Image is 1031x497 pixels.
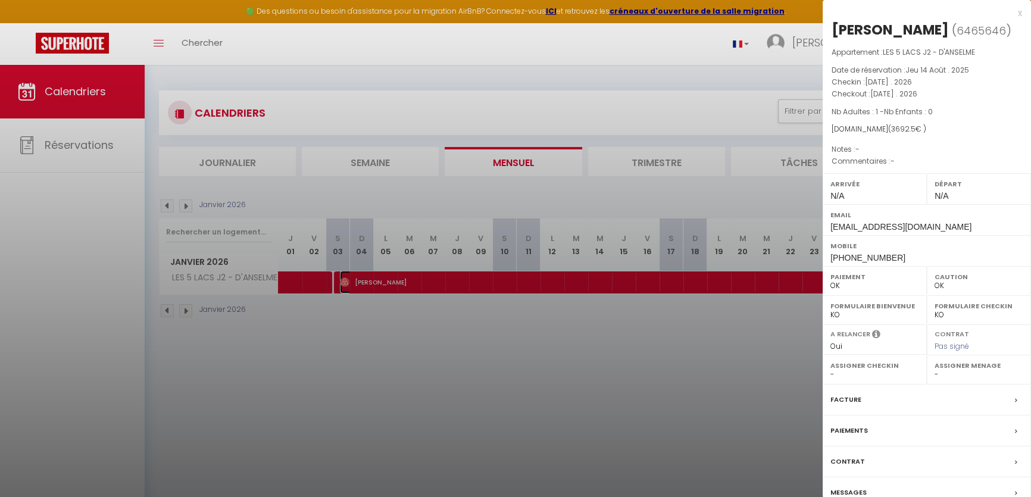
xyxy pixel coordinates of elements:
[832,76,1022,88] p: Checkin :
[830,209,1023,221] label: Email
[830,360,919,371] label: Assigner Checkin
[823,6,1022,20] div: x
[935,360,1023,371] label: Assigner Menage
[935,178,1023,190] label: Départ
[832,155,1022,167] p: Commentaires :
[884,107,933,117] span: Nb Enfants : 0
[830,178,919,190] label: Arrivée
[935,341,969,351] span: Pas signé
[957,23,1006,38] span: 6465646
[832,143,1022,155] p: Notes :
[830,253,905,262] span: [PHONE_NUMBER]
[830,329,870,339] label: A relancer
[935,329,969,337] label: Contrat
[870,89,917,99] span: [DATE] . 2026
[830,271,919,283] label: Paiement
[865,77,912,87] span: [DATE] . 2026
[832,107,933,117] span: Nb Adultes : 1 -
[935,300,1023,312] label: Formulaire Checkin
[891,124,916,134] span: 3692.5
[888,124,926,134] span: ( € )
[830,424,868,437] label: Paiements
[905,65,969,75] span: Jeu 14 Août . 2025
[855,144,860,154] span: -
[952,22,1011,39] span: ( )
[935,191,948,201] span: N/A
[883,47,975,57] span: LES 5 LACS J2 - D'ANSELME
[935,271,1023,283] label: Caution
[830,240,1023,252] label: Mobile
[830,393,861,406] label: Facture
[832,64,1022,76] p: Date de réservation :
[872,329,880,342] i: Sélectionner OUI si vous souhaiter envoyer les séquences de messages post-checkout
[891,156,895,166] span: -
[832,124,1022,135] div: [DOMAIN_NAME]
[832,46,1022,58] p: Appartement :
[830,455,865,468] label: Contrat
[830,191,844,201] span: N/A
[832,88,1022,100] p: Checkout :
[830,222,971,232] span: [EMAIL_ADDRESS][DOMAIN_NAME]
[10,5,45,40] button: Ouvrir le widget de chat LiveChat
[832,20,949,39] div: [PERSON_NAME]
[830,300,919,312] label: Formulaire Bienvenue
